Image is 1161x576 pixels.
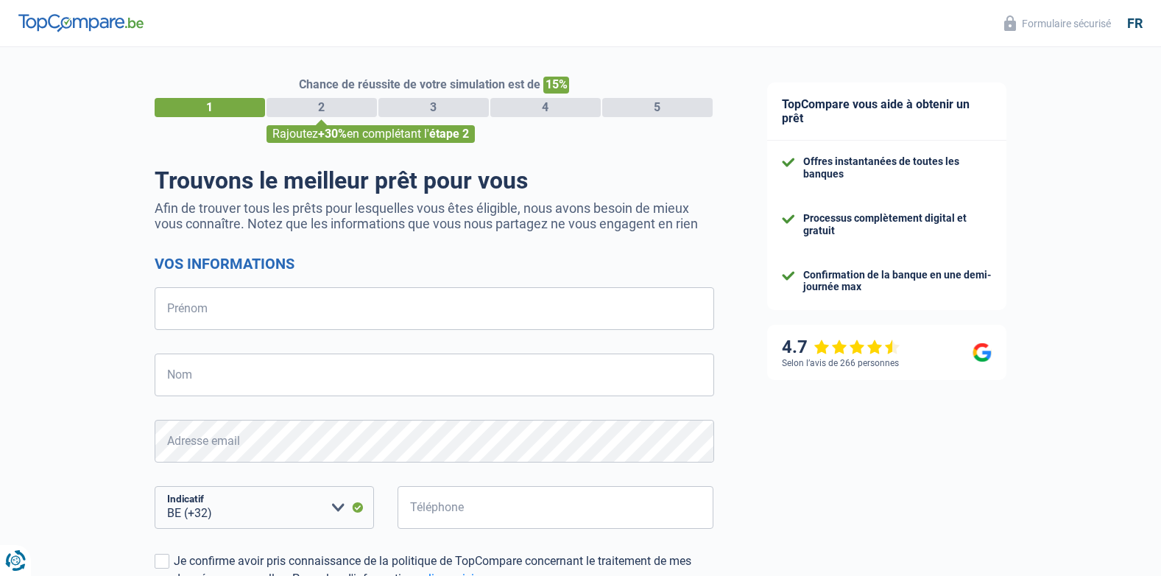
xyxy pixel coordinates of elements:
div: 2 [267,98,377,117]
input: 401020304 [398,486,714,529]
div: Offres instantanées de toutes les banques [803,155,992,180]
span: +30% [318,127,347,141]
div: Confirmation de la banque en une demi-journée max [803,269,992,294]
div: Processus complètement digital et gratuit [803,212,992,237]
img: TopCompare Logo [18,14,144,32]
div: 1 [155,98,265,117]
div: Selon l’avis de 266 personnes [782,358,899,368]
h2: Vos informations [155,255,714,273]
button: Formulaire sécurisé [995,11,1120,35]
div: Rajoutez en complétant l' [267,125,475,143]
span: Chance de réussite de votre simulation est de [299,77,540,91]
span: étape 2 [429,127,469,141]
div: TopCompare vous aide à obtenir un prêt [767,82,1006,141]
div: 4 [490,98,601,117]
h1: Trouvons le meilleur prêt pour vous [155,166,714,194]
div: 5 [602,98,713,117]
span: 15% [543,77,569,94]
div: fr [1127,15,1143,32]
div: 3 [378,98,489,117]
div: 4.7 [782,337,900,358]
p: Afin de trouver tous les prêts pour lesquelles vous êtes éligible, nous avons besoin de mieux vou... [155,200,714,231]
